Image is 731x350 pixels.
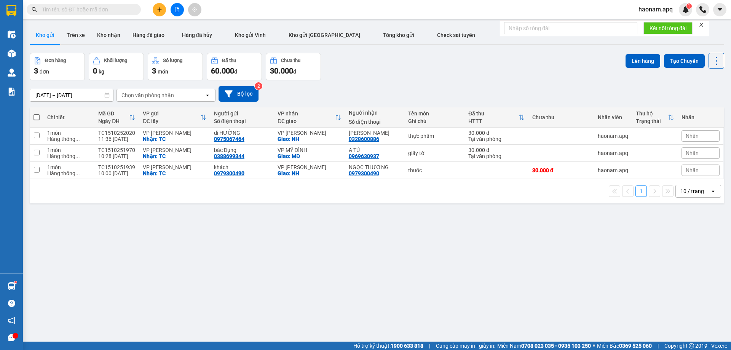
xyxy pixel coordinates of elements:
[30,89,113,101] input: Select a date range.
[47,114,91,120] div: Chi tiết
[686,133,699,139] span: Nhãn
[8,317,15,324] span: notification
[437,32,475,38] span: Check sai tuyến
[658,342,659,350] span: |
[75,136,80,142] span: ...
[349,136,379,142] div: 0328600886
[214,164,270,170] div: khách
[214,153,244,159] div: 0388699344
[278,170,341,176] div: Giao: NH
[636,110,668,117] div: Thu hộ
[468,147,525,153] div: 30.000 đ
[143,136,206,142] div: Nhận: TC
[436,342,495,350] span: Cung cấp máy in - giấy in:
[222,58,236,63] div: Đã thu
[98,164,135,170] div: TC1510251939
[468,130,525,136] div: 30.000 đ
[47,153,91,159] div: Hàng thông thường
[266,53,321,80] button: Chưa thu30.000đ
[619,343,652,349] strong: 0369 525 060
[8,88,16,96] img: solution-icon
[6,5,16,16] img: logo-vxr
[158,69,168,75] span: món
[143,130,206,136] div: VP [PERSON_NAME]
[143,118,200,124] div: ĐC lấy
[139,107,210,128] th: Toggle SortBy
[349,170,379,176] div: 0979300490
[278,130,341,136] div: VP [PERSON_NAME]
[8,300,15,307] span: question-circle
[214,170,244,176] div: 0979300490
[192,7,197,12] span: aim
[468,118,519,124] div: HTTT
[635,185,647,197] button: 1
[278,164,341,170] div: VP [PERSON_NAME]
[143,147,206,153] div: VP [PERSON_NAME]
[211,66,234,75] span: 60.000
[93,66,97,75] span: 0
[98,136,135,142] div: 11:36 [DATE]
[521,343,591,349] strong: 0708 023 035 - 0935 103 250
[14,281,17,283] sup: 1
[636,118,668,124] div: Trạng thái
[664,54,705,68] button: Tạo Chuyến
[235,32,266,38] span: Kho gửi Vinh
[349,130,401,136] div: PHAN ĐÌNH HOÀNG
[8,69,16,77] img: warehouse-icon
[383,32,414,38] span: Tổng kho gửi
[278,110,335,117] div: VP nhận
[532,114,590,120] div: Chưa thu
[207,53,262,80] button: Đã thu60.000đ
[270,66,293,75] span: 30.000
[214,118,270,124] div: Số điện thoại
[214,147,270,153] div: bác Dụng
[278,147,341,153] div: VP MỸ ĐÌNH
[680,187,704,195] div: 10 / trang
[281,58,300,63] div: Chưa thu
[682,6,689,13] img: icon-new-feature
[143,164,206,170] div: VP [PERSON_NAME]
[349,164,401,170] div: NGỌC THƯƠNG
[686,3,692,9] sup: 1
[157,7,162,12] span: plus
[32,7,37,12] span: search
[45,58,66,63] div: Đơn hàng
[47,164,91,170] div: 1 món
[408,167,461,173] div: thuốc
[408,118,461,124] div: Ghi chú
[47,147,91,153] div: 1 món
[30,53,85,80] button: Đơn hàng3đơn
[349,147,401,153] div: A TÚ
[99,69,104,75] span: kg
[593,344,595,347] span: ⚪️
[598,150,628,156] div: haonam.apq
[98,130,135,136] div: TC1510252020
[234,69,237,75] span: đ
[353,342,423,350] span: Hỗ trợ kỹ thuật:
[497,342,591,350] span: Miền Nam
[126,26,171,44] button: Hàng đã giao
[293,69,296,75] span: đ
[98,170,135,176] div: 10:00 [DATE]
[153,3,166,16] button: plus
[214,110,270,117] div: Người gửi
[632,107,678,128] th: Toggle SortBy
[408,110,461,117] div: Tên món
[47,130,91,136] div: 1 món
[468,136,525,142] div: Tại văn phòng
[717,6,723,13] span: caret-down
[204,92,211,98] svg: open
[289,32,360,38] span: Kho gửi [GEOGRAPHIC_DATA]
[391,343,423,349] strong: 1900 633 818
[713,3,726,16] button: caret-down
[174,7,180,12] span: file-add
[143,110,200,117] div: VP gửi
[688,3,690,9] span: 1
[8,334,15,341] span: message
[598,167,628,173] div: haonam.apq
[42,5,132,14] input: Tìm tên, số ĐT hoặc mã đơn
[349,119,401,125] div: Số điện thoại
[349,110,401,116] div: Người nhận
[98,147,135,153] div: TC1510251970
[710,188,716,194] svg: open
